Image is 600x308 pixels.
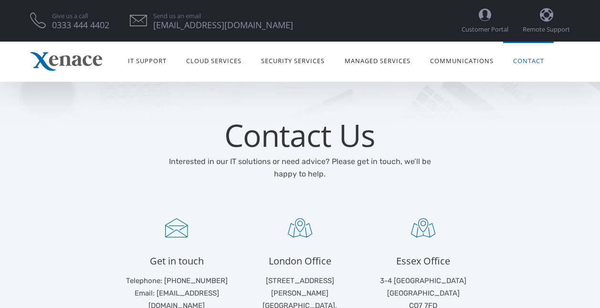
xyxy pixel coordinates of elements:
[335,45,420,75] a: Managed Services
[52,13,109,19] span: Give us a call
[52,22,109,28] span: 0333 444 4402
[177,45,252,75] a: Cloud Services
[369,254,478,267] h4: Essex Office
[245,254,354,267] h4: London Office
[30,52,102,71] img: Xenace
[153,22,293,28] span: [EMAIL_ADDRESS][DOMAIN_NAME]
[118,45,177,75] a: IT Support
[252,45,335,75] a: Security Services
[153,13,293,28] a: Send us an email [EMAIL_ADDRESS][DOMAIN_NAME]
[52,13,109,28] a: Give us a call 0333 444 4402
[153,13,293,19] span: Send us an email
[503,45,554,75] a: Contact
[420,45,503,75] a: Communications
[165,120,435,151] h1: Contact Us
[165,155,435,180] p: Interested in our IT solutions or need advice? Please get in touch, we’ll be happy to help.
[122,254,231,267] h4: Get in touch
